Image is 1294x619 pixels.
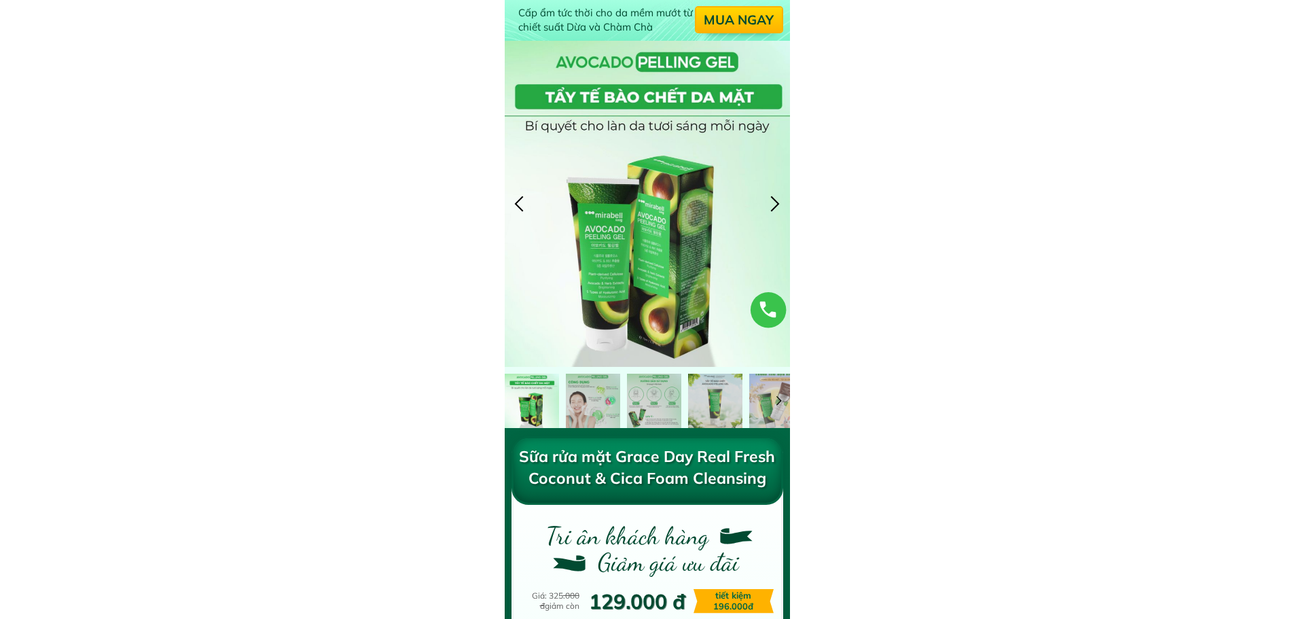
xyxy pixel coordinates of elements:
h2: Giảm giá ưu đãi [598,543,781,582]
h1: MUA NGAY [696,7,782,32]
h2: Tri ân khách hàng [514,516,708,556]
h1: Giá: 325 giảm còn [513,591,579,611]
h1: 129.000 đ [583,586,690,616]
h1: Cấp ẩm tức thời cho da mềm mướt từ chiết suất Dừa và Chàm Chà [518,5,695,34]
h3: Sữa rửa mặt Grace Day Real Fresh Coconut & Cica Foam Cleansing [515,446,779,489]
span: .000 đ [540,590,579,610]
h1: tiết kiệm 196.000đ [700,590,767,612]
